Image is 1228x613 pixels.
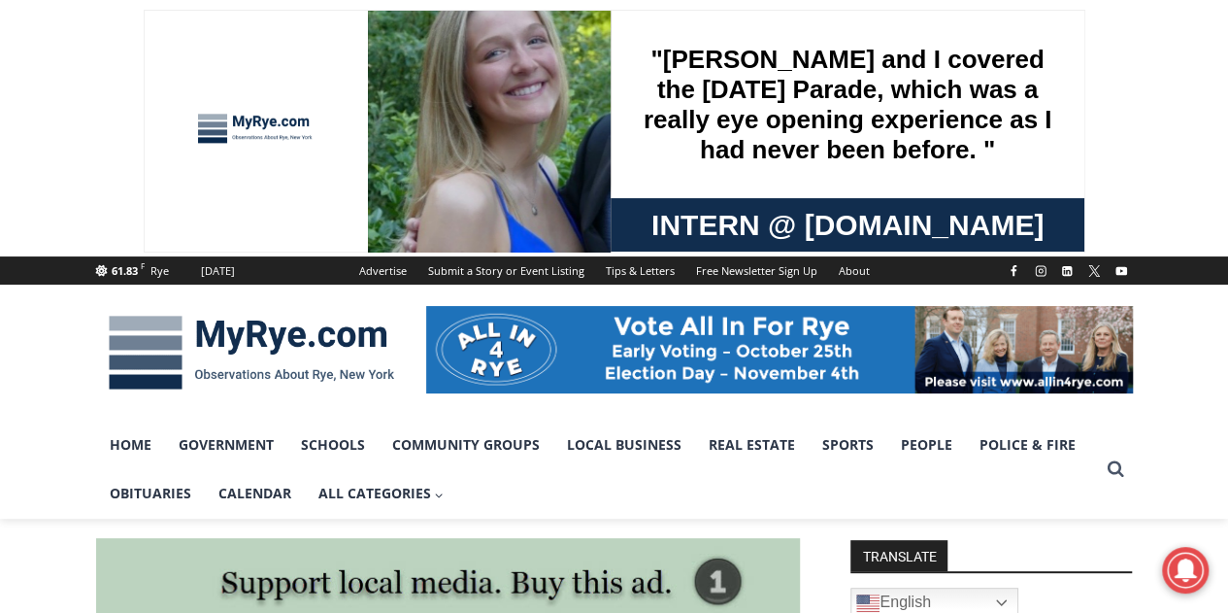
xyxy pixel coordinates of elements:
a: Advertise [348,256,417,285]
a: Open Tues. - Sun. [PHONE_NUMBER] [1,195,195,242]
a: Sports [809,421,887,469]
div: "the precise, almost orchestrated movements of cutting and assembling sushi and [PERSON_NAME] mak... [199,121,276,232]
a: Linkedin [1055,259,1079,283]
nav: Secondary Navigation [348,256,880,285]
span: 61.83 [112,263,138,278]
span: F [141,260,145,271]
a: Government [165,421,287,469]
a: Instagram [1029,259,1052,283]
strong: TRANSLATE [850,540,947,571]
img: MyRye.com [96,302,407,403]
a: Facebook [1002,259,1025,283]
span: Open Tues. - Sun. [PHONE_NUMBER] [6,200,190,274]
a: Free Newsletter Sign Up [685,256,828,285]
a: Community Groups [379,421,553,469]
a: Obituaries [96,469,205,518]
a: Police & Fire [966,421,1089,469]
a: Real Estate [695,421,809,469]
a: Local Business [553,421,695,469]
a: Calendar [205,469,305,518]
nav: Primary Navigation [96,421,1098,519]
a: X [1082,259,1106,283]
img: All in for Rye [426,306,1133,393]
a: People [887,421,966,469]
a: Schools [287,421,379,469]
a: About [828,256,880,285]
button: View Search Form [1098,452,1133,487]
button: Child menu of All Categories [305,469,458,518]
a: Intern @ [DOMAIN_NAME] [467,188,941,242]
a: Submit a Story or Event Listing [417,256,595,285]
a: Home [96,421,165,469]
div: "[PERSON_NAME] and I covered the [DATE] Parade, which was a really eye opening experience as I ha... [490,1,917,188]
span: Intern @ [DOMAIN_NAME] [508,193,900,237]
div: Rye [150,262,169,280]
a: Tips & Letters [595,256,685,285]
div: [DATE] [201,262,235,280]
a: YouTube [1110,259,1133,283]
